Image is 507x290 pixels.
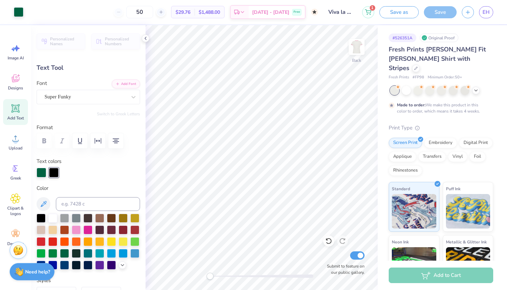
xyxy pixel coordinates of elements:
input: Untitled Design [323,5,357,19]
img: Standard [392,194,436,229]
span: $29.76 [176,9,190,16]
span: EH [483,8,490,16]
label: Text colors [37,157,61,165]
img: Metallic & Glitter Ink [446,247,490,282]
div: We make this product in this color to order, which means it takes 4 weeks. [397,102,482,114]
strong: Made to order: [397,102,426,108]
button: Switch to Greek Letters [97,111,140,117]
span: Upload [9,145,22,151]
span: # FP98 [412,75,424,80]
label: Font [37,79,47,87]
input: – – [126,6,153,18]
div: Back [352,57,361,64]
div: Text Tool [37,63,140,72]
div: Accessibility label [207,273,213,280]
div: Original Proof [420,33,458,42]
button: Personalized Numbers [91,33,140,49]
div: Digital Print [459,138,493,148]
span: $1,488.00 [199,9,220,16]
span: Decorate [7,241,24,246]
span: Neon Ink [392,238,409,245]
span: [DATE] - [DATE] [252,9,289,16]
label: Format [37,124,140,132]
label: Color [37,184,140,192]
button: 1 [362,6,374,18]
span: 1 [370,5,375,11]
span: Clipart & logos [4,205,27,216]
span: Fresh Prints [PERSON_NAME] Fit [PERSON_NAME] Shirt with Stripes [389,45,486,72]
img: Neon Ink [392,247,436,282]
span: Add Text [7,115,24,121]
span: Free [294,10,300,14]
img: Back [350,40,364,54]
div: Applique [389,152,416,162]
div: Embroidery [424,138,457,148]
span: Designs [8,85,23,91]
label: Styles [37,277,51,284]
div: Vinyl [448,152,467,162]
span: Metallic & Glitter Ink [446,238,487,245]
input: e.g. 7428 c [56,197,140,211]
div: Print Type [389,124,493,132]
span: Image AI [8,55,24,61]
span: Personalized Names [50,37,81,46]
span: Fresh Prints [389,75,409,80]
span: Personalized Numbers [105,37,136,46]
div: Screen Print [389,138,422,148]
button: Save as [379,6,419,18]
div: Foil [469,152,486,162]
a: EH [479,6,493,18]
span: Minimum Order: 50 + [428,75,462,80]
span: Puff Ink [446,185,460,192]
div: Transfers [418,152,446,162]
button: Personalized Names [37,33,85,49]
span: Standard [392,185,410,192]
button: Add Font [112,79,140,88]
div: Rhinestones [389,165,422,176]
img: Puff Ink [446,194,490,229]
strong: Need help? [25,269,50,275]
label: Submit to feature on our public gallery. [323,263,365,275]
div: # 526351A [389,33,416,42]
span: Greek [10,175,21,181]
